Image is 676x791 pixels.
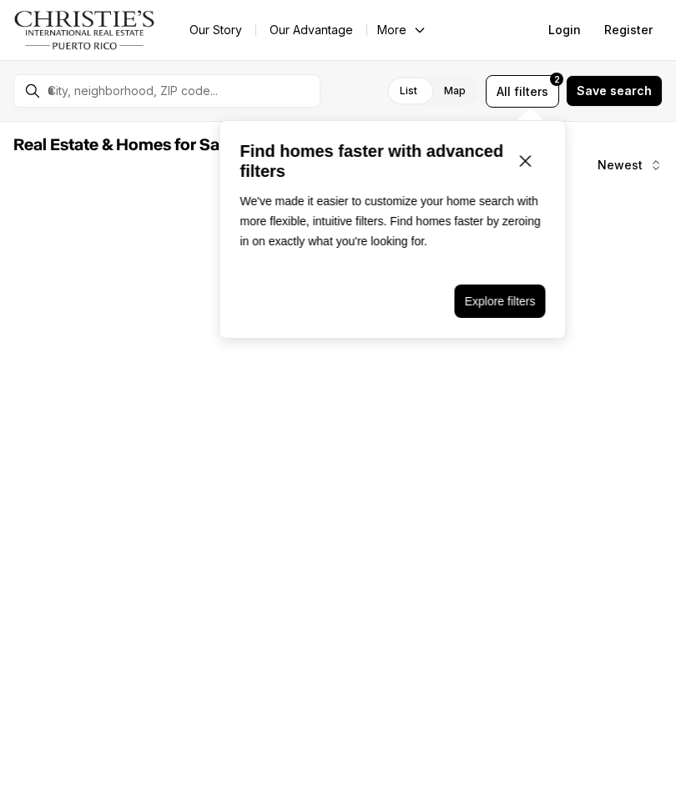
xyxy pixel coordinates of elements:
span: Register [604,23,653,37]
button: More [367,18,437,42]
button: Allfilters2 [486,75,559,108]
button: Newest [588,149,673,182]
button: Close popover [506,141,546,181]
label: Map [431,76,479,106]
button: Save search [566,75,663,107]
p: We've made it easier to customize your home search with more flexible, intuitive filters. Find ho... [240,191,546,251]
span: Real Estate & Homes for Sale [13,137,233,154]
a: Our Advantage [256,18,366,42]
button: Explore filters [455,285,546,318]
span: 2 [554,73,560,86]
button: Register [594,13,663,47]
span: Save search [577,84,652,98]
span: filters [514,83,548,100]
img: logo [13,10,156,50]
span: All [497,83,511,100]
span: Newest [598,159,643,172]
span: Login [548,23,581,37]
button: Login [538,13,591,47]
a: Our Story [176,18,255,42]
label: List [386,76,431,106]
p: Find homes faster with advanced filters [240,141,506,181]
